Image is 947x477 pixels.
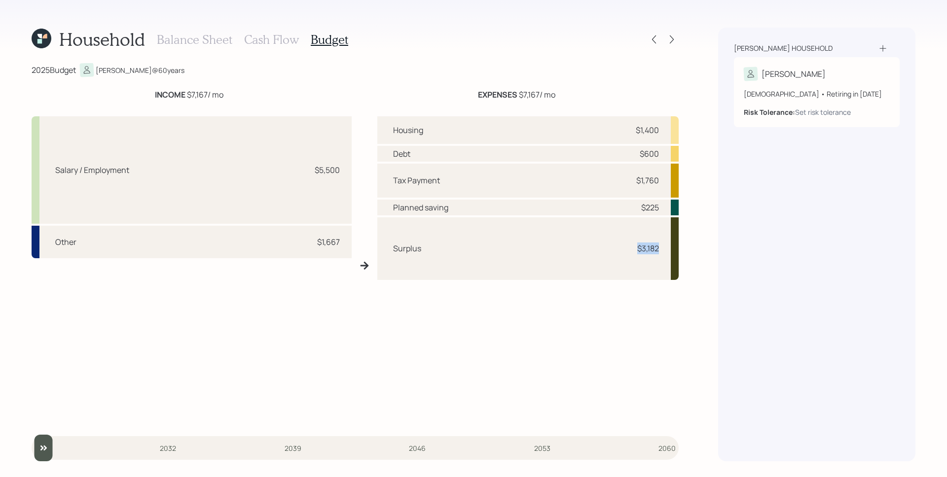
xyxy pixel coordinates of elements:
div: Other [55,236,76,248]
div: [DEMOGRAPHIC_DATA] • Retiring in [DATE] [744,89,890,99]
div: [PERSON_NAME] @ 60 years [96,65,184,75]
div: $600 [640,148,659,160]
div: 2025 Budget [32,64,76,76]
div: Tax Payment [393,174,440,186]
div: Planned saving [393,202,448,213]
h1: Household [59,29,145,50]
div: $7,167 / mo [478,89,555,101]
div: $5,500 [315,164,340,176]
div: Surplus [393,242,421,254]
div: Debt [393,148,410,160]
div: $3,182 [637,242,659,254]
b: INCOME [155,89,185,100]
div: Salary / Employment [55,164,129,176]
div: [PERSON_NAME] [762,68,826,80]
div: $225 [641,202,659,213]
div: $1,667 [317,236,340,248]
div: [PERSON_NAME] household [734,43,833,53]
div: Housing [393,124,423,136]
h3: Balance Sheet [157,33,232,47]
b: Risk Tolerance: [744,107,795,117]
div: $1,400 [636,124,659,136]
div: $7,167 / mo [155,89,223,101]
h3: Cash Flow [244,33,299,47]
h3: Budget [311,33,348,47]
div: $1,760 [636,174,659,186]
div: Set risk tolerance [795,107,851,117]
b: EXPENSES [478,89,517,100]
